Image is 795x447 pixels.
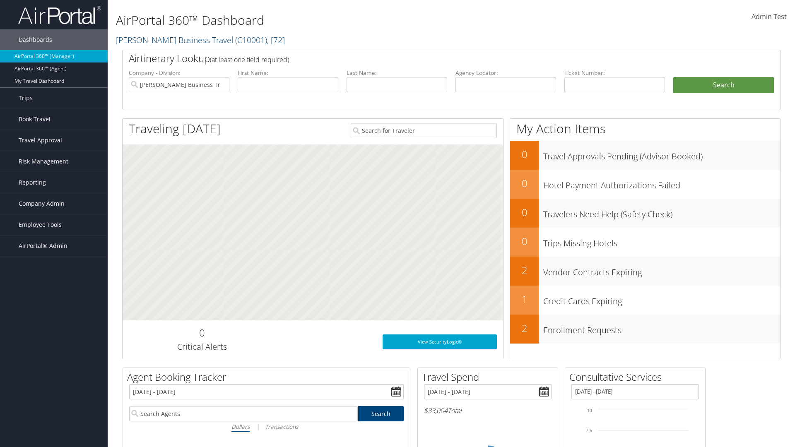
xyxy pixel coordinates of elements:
span: Admin Test [752,12,787,21]
span: Employee Tools [19,214,62,235]
span: Reporting [19,172,46,193]
h1: AirPortal 360™ Dashboard [116,12,563,29]
h3: Credit Cards Expiring [543,291,780,307]
h1: Traveling [DATE] [129,120,221,137]
span: Dashboards [19,29,52,50]
label: Company - Division: [129,69,229,77]
h2: 2 [510,263,539,277]
label: Agency Locator: [455,69,556,77]
a: 0Hotel Payment Authorizations Failed [510,170,780,199]
img: airportal-logo.png [18,5,101,25]
h2: Travel Spend [422,370,558,384]
span: AirPortal® Admin [19,236,67,256]
input: Search for Traveler [351,123,497,138]
div: | [129,421,404,432]
tspan: 10 [587,408,592,413]
a: 0Trips Missing Hotels [510,228,780,257]
h3: Critical Alerts [129,341,275,353]
h3: Hotel Payment Authorizations Failed [543,175,780,191]
h1: My Action Items [510,120,780,137]
span: Trips [19,88,33,108]
a: View SecurityLogic® [383,334,497,349]
span: Travel Approval [19,130,62,151]
i: Dollars [231,423,250,430]
span: Company Admin [19,193,65,214]
h3: Travel Approvals Pending (Advisor Booked) [543,147,780,162]
span: Book Travel [19,109,51,130]
span: Risk Management [19,151,68,172]
h6: Total [424,406,552,415]
label: Last Name: [347,69,447,77]
h2: Consultative Services [569,370,705,384]
i: Transactions [265,423,298,430]
tspan: 7.5 [586,428,592,433]
button: Search [673,77,774,94]
h2: 0 [510,147,539,161]
h2: 1 [510,292,539,306]
label: Ticket Number: [564,69,665,77]
span: ( C10001 ) [235,34,267,46]
a: [PERSON_NAME] Business Travel [116,34,285,46]
h2: 0 [129,326,275,340]
h3: Enrollment Requests [543,320,780,336]
h3: Vendor Contracts Expiring [543,262,780,278]
a: Search [358,406,404,421]
span: , [ 72 ] [267,34,285,46]
h2: 0 [510,234,539,248]
a: Admin Test [752,4,787,30]
input: Search Agents [129,406,358,421]
a: 0Travel Approvals Pending (Advisor Booked) [510,141,780,170]
h2: 0 [510,176,539,190]
h2: 0 [510,205,539,219]
label: First Name: [238,69,338,77]
span: (at least one field required) [210,55,289,64]
h2: Agent Booking Tracker [127,370,410,384]
a: 0Travelers Need Help (Safety Check) [510,199,780,228]
a: 1Credit Cards Expiring [510,286,780,315]
h3: Trips Missing Hotels [543,233,780,249]
h3: Travelers Need Help (Safety Check) [543,204,780,220]
span: $33,004 [424,406,448,415]
a: 2Vendor Contracts Expiring [510,257,780,286]
h2: Airtinerary Lookup [129,51,719,65]
h2: 2 [510,321,539,335]
a: 2Enrollment Requests [510,315,780,344]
